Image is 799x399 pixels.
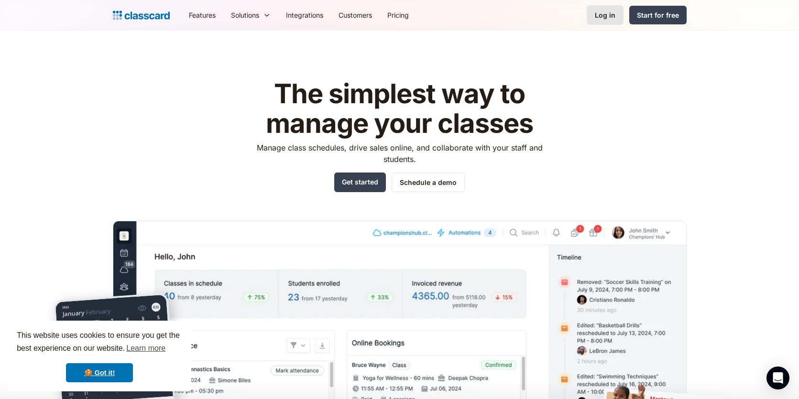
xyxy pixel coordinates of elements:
[66,363,133,382] a: dismiss cookie message
[587,5,624,25] a: Log in
[637,10,679,20] div: Start for free
[125,341,167,356] a: learn more about cookies
[248,142,551,165] p: Manage class schedules, drive sales online, and collaborate with your staff and students.
[766,367,789,389] div: Open Intercom Messenger
[223,4,278,26] div: Solutions
[17,330,182,356] span: This website uses cookies to ensure you get the best experience on our website.
[334,173,386,192] a: Get started
[278,4,331,26] a: Integrations
[380,4,416,26] a: Pricing
[392,173,465,192] a: Schedule a demo
[248,79,551,138] h1: The simplest way to manage your classes
[629,6,687,24] a: Start for free
[595,10,615,20] div: Log in
[8,321,191,391] div: cookieconsent
[231,10,259,20] div: Solutions
[331,4,380,26] a: Customers
[113,9,170,22] a: Logo
[181,4,223,26] a: Features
